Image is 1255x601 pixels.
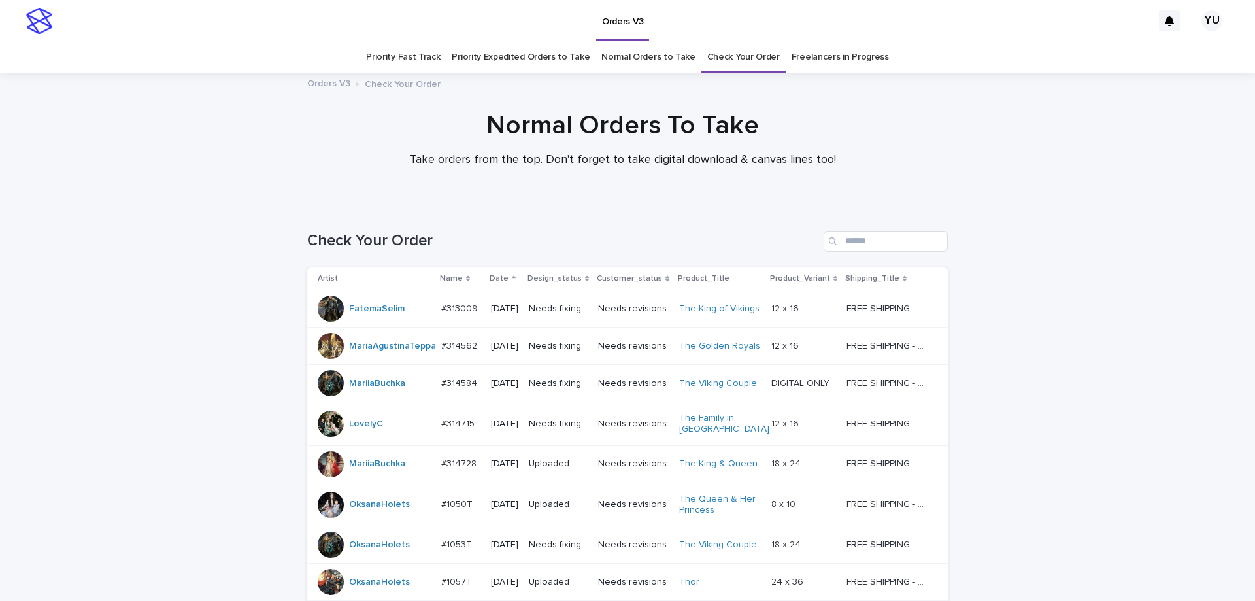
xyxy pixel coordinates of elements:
p: [DATE] [491,419,518,430]
a: OksanaHolets [349,577,410,588]
a: FatemaSelim [349,303,405,315]
p: Needs revisions [598,419,668,430]
p: Needs revisions [598,577,668,588]
p: [DATE] [491,577,518,588]
p: DIGITAL ONLY [771,375,832,389]
p: [DATE] [491,378,518,389]
a: Priority Fast Track [366,42,440,73]
p: Customer_status [597,271,662,286]
a: The Viking Couple [679,378,757,389]
p: [DATE] [491,540,518,551]
a: Freelancers in Progress [792,42,889,73]
p: #314562 [441,338,480,352]
p: FREE SHIPPING - preview in 1-2 business days, after your approval delivery will take 5-10 b.d. [846,456,929,470]
p: FREE SHIPPING - preview in 1-2 business days, after your approval delivery will take 5-10 b.d. [846,416,929,430]
p: Name [440,271,463,286]
h1: Check Your Order [307,232,818,250]
p: 18 x 24 [771,456,803,470]
p: Needs fixing [529,540,588,551]
p: 24 x 36 [771,574,806,588]
p: Needs fixing [529,303,588,315]
p: FREE SHIPPING - preview in 1-2 business days, after your approval delivery will take 5-10 b.d. [846,375,929,389]
p: #1050T [441,496,475,510]
a: The King of Vikings [679,303,760,315]
p: Uploaded [529,577,588,588]
a: Normal Orders to Take [601,42,695,73]
tr: MariiaBuchka #314584#314584 [DATE]Needs fixingNeeds revisionsThe Viking Couple DIGITAL ONLYDIGITA... [307,365,948,402]
p: Needs fixing [529,341,588,352]
a: OksanaHolets [349,540,410,551]
p: #1057T [441,574,475,588]
p: Product_Variant [770,271,830,286]
p: 18 x 24 [771,537,803,551]
p: 12 x 16 [771,301,801,315]
tr: OksanaHolets #1053T#1053T [DATE]Needs fixingNeeds revisionsThe Viking Couple 18 x 2418 x 24 FREE ... [307,526,948,564]
p: #314584 [441,375,480,389]
a: MariiaBuchka [349,458,405,470]
p: Date [490,271,509,286]
a: Priority Expedited Orders to Take [452,42,590,73]
p: Take orders from the top. Don't forget to take digital download & canvas lines too! [361,153,884,167]
p: Product_Title [678,271,729,286]
p: [DATE] [491,458,518,470]
p: [DATE] [491,499,518,510]
a: The Viking Couple [679,540,757,551]
p: Shipping_Title [845,271,899,286]
p: FREE SHIPPING - preview in 1-2 business days, after your approval delivery will take 5-10 b.d. [846,537,929,551]
p: Artist [318,271,338,286]
p: Uploaded [529,499,588,510]
tr: FatemaSelim #313009#313009 [DATE]Needs fixingNeeds revisionsThe King of Vikings 12 x 1612 x 16 FR... [307,290,948,328]
p: FREE SHIPPING - preview in 1-2 business days, after your approval delivery will take 5-10 b.d. [846,496,929,510]
a: The Queen & Her Princess [679,494,761,516]
p: 12 x 16 [771,338,801,352]
p: Needs revisions [598,458,668,470]
p: FREE SHIPPING - preview in 1-2 business days, after your approval delivery will take 5-10 b.d. [846,574,929,588]
a: MariaAgustinaTeppa [349,341,436,352]
tr: MariaAgustinaTeppa #314562#314562 [DATE]Needs fixingNeeds revisionsThe Golden Royals 12 x 1612 x ... [307,328,948,365]
a: Orders V3 [307,75,350,90]
a: The Family in [GEOGRAPHIC_DATA] [679,413,769,435]
p: Design_status [527,271,582,286]
tr: OksanaHolets #1057T#1057T [DATE]UploadedNeeds revisionsThor 24 x 3624 x 36 FREE SHIPPING - previe... [307,564,948,601]
a: LovelyC [349,419,383,430]
img: stacker-logo-s-only.png [26,8,52,34]
input: Search [824,231,948,252]
p: Needs revisions [598,499,668,510]
a: The Golden Royals [679,341,760,352]
tr: OksanaHolets #1050T#1050T [DATE]UploadedNeeds revisionsThe Queen & Her Princess 8 x 108 x 10 FREE... [307,483,948,526]
p: [DATE] [491,341,518,352]
p: #1053T [441,537,475,551]
tr: MariiaBuchka #314728#314728 [DATE]UploadedNeeds revisionsThe King & Queen 18 x 2418 x 24 FREE SHI... [307,445,948,483]
p: 8 x 10 [771,496,798,510]
p: Needs revisions [598,341,668,352]
a: OksanaHolets [349,499,410,510]
a: Thor [679,577,699,588]
a: MariiaBuchka [349,378,405,389]
p: #313009 [441,301,480,315]
p: #314728 [441,456,479,470]
p: Uploaded [529,458,588,470]
p: #314715 [441,416,477,430]
div: YU [1201,10,1222,31]
p: Check Your Order [365,76,441,90]
tr: LovelyC #314715#314715 [DATE]Needs fixingNeeds revisionsThe Family in [GEOGRAPHIC_DATA] 12 x 1612... [307,402,948,446]
p: FREE SHIPPING - preview in 1-2 business days, after your approval delivery will take 5-10 b.d. [846,338,929,352]
h1: Normal Orders To Take [303,110,943,141]
p: Needs revisions [598,378,668,389]
a: Check Your Order [707,42,780,73]
a: The King & Queen [679,458,758,470]
p: [DATE] [491,303,518,315]
p: Needs revisions [598,303,668,315]
p: FREE SHIPPING - preview in 1-2 business days, after your approval delivery will take 5-10 b.d. [846,301,929,315]
p: Needs fixing [529,378,588,389]
p: 12 x 16 [771,416,801,430]
p: Needs fixing [529,419,588,430]
p: Needs revisions [598,540,668,551]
